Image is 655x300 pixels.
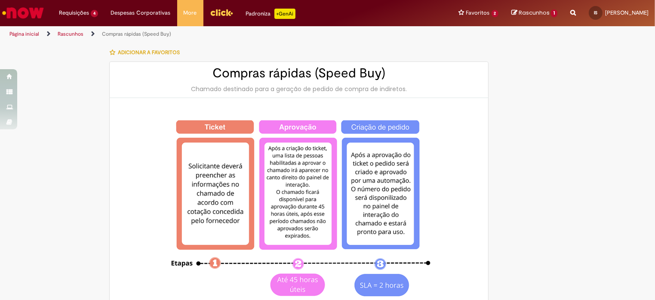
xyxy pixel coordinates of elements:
[551,9,557,17] span: 1
[1,4,45,21] img: ServiceNow
[91,10,98,17] span: 4
[184,9,197,17] span: More
[6,26,430,42] ul: Trilhas de página
[118,49,180,56] span: Adicionar a Favoritos
[511,9,557,17] a: Rascunhos
[102,31,171,37] a: Compras rápidas (Speed Buy)
[111,9,171,17] span: Despesas Corporativas
[118,66,480,80] h2: Compras rápidas (Speed Buy)
[59,9,89,17] span: Requisições
[605,9,649,16] span: [PERSON_NAME]
[519,9,550,17] span: Rascunhos
[274,9,295,19] p: +GenAi
[594,10,597,15] span: IS
[118,85,480,93] div: Chamado destinado para a geração de pedido de compra de indiretos.
[9,31,39,37] a: Página inicial
[246,9,295,19] div: Padroniza
[109,43,185,61] button: Adicionar a Favoritos
[466,9,490,17] span: Favoritos
[58,31,83,37] a: Rascunhos
[492,10,499,17] span: 2
[210,6,233,19] img: click_logo_yellow_360x200.png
